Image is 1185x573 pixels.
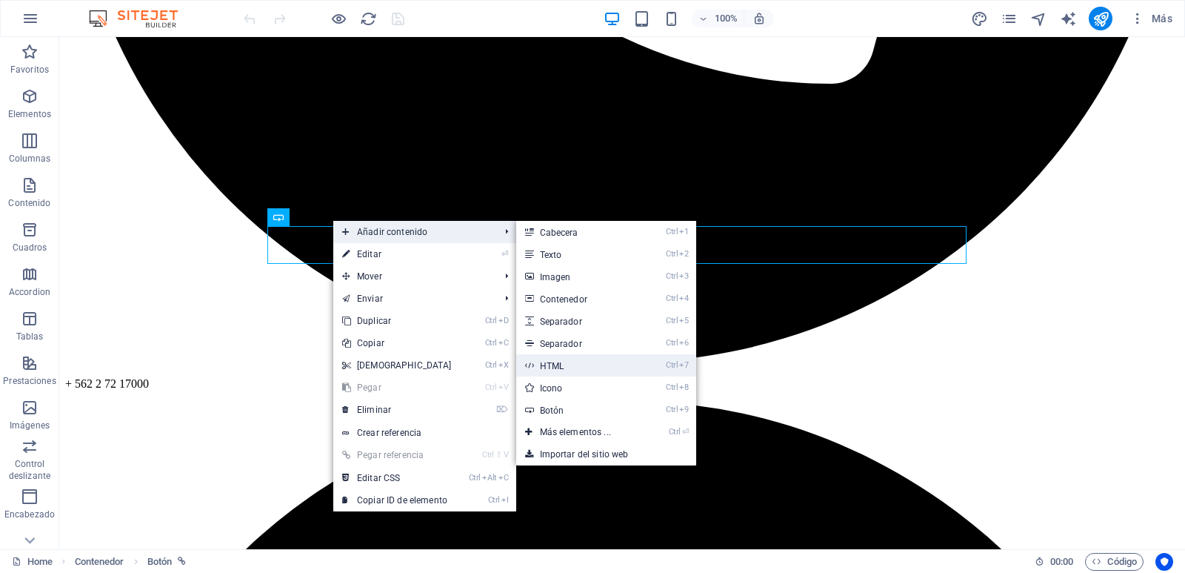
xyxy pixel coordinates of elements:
a: Crear referencia [333,422,516,444]
span: 00 00 [1050,553,1073,571]
i: Ctrl [666,316,678,325]
a: ⏎Editar [333,243,461,265]
i: Ctrl [666,360,678,370]
i: ⇧ [495,450,502,460]
i: V [504,450,508,460]
a: Ctrl8Icono [516,377,641,399]
a: Ctrl⇧VPegar referencia [333,444,461,466]
i: 3 [679,271,689,281]
p: Cuadros [13,242,47,254]
a: Ctrl1Cabecera [516,221,641,243]
i: I [501,495,509,505]
i: 8 [679,382,689,392]
i: Ctrl [485,316,497,325]
p: Imágenes [10,420,50,431]
span: Haz clic para seleccionar y doble clic para editar [75,553,124,571]
nav: breadcrumb [75,553,187,571]
i: Páginas (Ctrl+Alt+S) [1001,10,1018,27]
i: D [498,316,509,325]
button: 100% [692,10,744,27]
i: Navegador [1030,10,1047,27]
a: Ctrl7HTML [516,354,641,377]
i: ⏎ [682,427,689,437]
a: Ctrl3Imagen [516,265,641,288]
i: 5 [679,316,689,325]
i: Ctrl [666,227,678,236]
i: Publicar [1092,10,1109,27]
span: Añadir contenido [333,221,494,243]
i: Ctrl [485,382,497,392]
a: CtrlCCopiar [333,332,461,354]
button: reload [359,10,377,27]
button: navigator [1029,10,1047,27]
i: ⌦ [496,405,508,414]
i: X [498,360,509,370]
button: Usercentrics [1155,553,1173,571]
i: Diseño (Ctrl+Alt+Y) [971,10,988,27]
a: CtrlVPegar [333,377,461,399]
i: 9 [679,405,689,414]
span: Haz clic para seleccionar y doble clic para editar [147,553,172,571]
i: C [498,473,509,483]
button: text_generator [1059,10,1077,27]
button: publish [1089,7,1112,30]
a: CtrlX[DEMOGRAPHIC_DATA] [333,354,461,377]
i: Ctrl [485,338,497,348]
a: Haz clic para cancelar la selección y doble clic para abrir páginas [12,553,53,571]
i: 6 [679,338,689,348]
i: Ctrl [485,360,497,370]
a: Ctrl5Separador [516,310,641,332]
p: Tablas [16,331,44,342]
button: Más [1124,7,1178,30]
h6: Tiempo de la sesión [1035,553,1074,571]
a: Ctrl4Contenedor [516,288,641,310]
i: Al redimensionar, ajustar el nivel de zoom automáticamente para ajustarse al dispositivo elegido. [752,12,766,25]
h6: 100% [714,10,738,27]
i: 1 [679,227,689,236]
i: ⏎ [501,249,508,259]
i: V [498,382,509,392]
a: CtrlICopiar ID de elemento [333,489,461,511]
a: Ctrl2Texto [516,243,641,265]
i: Ctrl [669,427,681,437]
a: Ctrl⏎Más elementos ... [516,421,641,443]
i: Ctrl [482,450,494,460]
img: Editor Logo [85,10,196,27]
i: Ctrl [666,271,678,281]
i: Ctrl [666,382,678,392]
span: + 562 2 72 17000 [6,340,90,353]
p: Favoritos [10,64,49,76]
i: 7 [679,360,689,370]
p: Accordion [9,286,50,298]
button: design [970,10,988,27]
p: Columnas [9,153,51,165]
span: Más [1130,11,1172,26]
p: Contenido [8,197,50,209]
p: Prestaciones [3,375,56,387]
i: Ctrl [469,473,481,483]
p: Encabezado [4,509,55,520]
button: Código [1085,553,1144,571]
a: CtrlAltCEditar CSS [333,467,461,489]
i: Volver a cargar página [360,10,377,27]
a: ⌦Eliminar [333,399,461,421]
span: : [1061,556,1063,567]
button: Haz clic para salir del modo de previsualización y seguir editando [330,10,347,27]
i: Este elemento está vinculado [178,557,186,566]
span: Mover [333,265,494,288]
a: CtrlDDuplicar [333,310,461,332]
i: Ctrl [666,405,678,414]
a: Enviar [333,288,494,310]
button: pages [1000,10,1018,27]
i: Ctrl [666,249,678,259]
i: 4 [679,294,689,303]
i: Ctrl [666,338,678,348]
i: Ctrl [488,495,500,505]
i: C [498,338,509,348]
a: Ctrl9Botón [516,399,641,421]
p: Elementos [8,108,51,120]
a: Importar del sitio web [516,443,696,466]
i: AI Writer [1060,10,1077,27]
a: Ctrl6Separador [516,332,641,354]
i: Ctrl [666,294,678,303]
